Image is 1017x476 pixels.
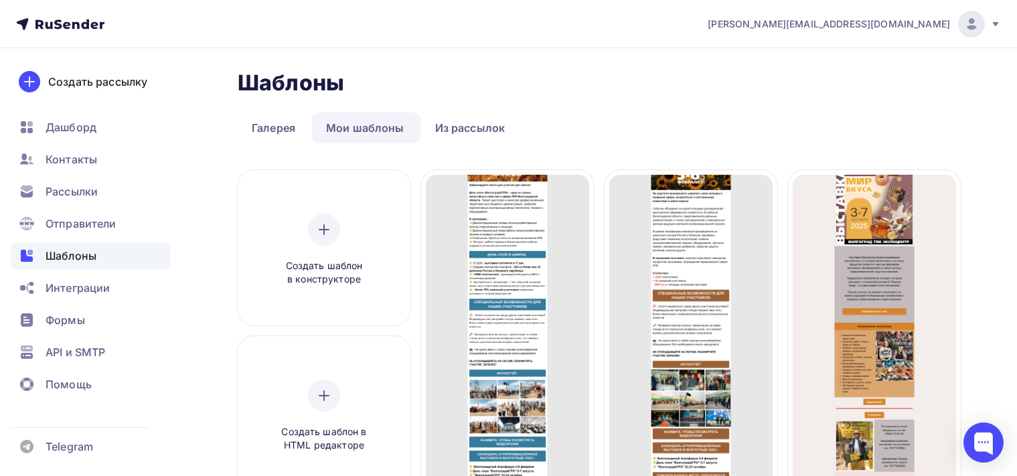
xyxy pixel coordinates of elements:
[708,17,950,31] span: [PERSON_NAME][EMAIL_ADDRESS][DOMAIN_NAME]
[46,248,96,264] span: Шаблоны
[260,259,388,287] span: Создать шаблон в конструкторе
[46,439,93,455] span: Telegram
[46,280,110,296] span: Интеграции
[46,312,85,328] span: Формы
[11,210,170,237] a: Отправители
[421,112,520,143] a: Из рассылок
[11,114,170,141] a: Дашборд
[11,242,170,269] a: Шаблоны
[46,344,105,360] span: API и SMTP
[11,178,170,205] a: Рассылки
[260,425,388,453] span: Создать шаблон в HTML редакторе
[46,151,97,167] span: Контакты
[11,146,170,173] a: Контакты
[238,70,344,96] h2: Шаблоны
[708,11,1001,37] a: [PERSON_NAME][EMAIL_ADDRESS][DOMAIN_NAME]
[312,112,418,143] a: Мои шаблоны
[46,119,96,135] span: Дашборд
[11,307,170,333] a: Формы
[46,183,98,200] span: Рассылки
[46,376,92,392] span: Помощь
[238,112,309,143] a: Галерея
[46,216,116,232] span: Отправители
[48,74,147,90] div: Создать рассылку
